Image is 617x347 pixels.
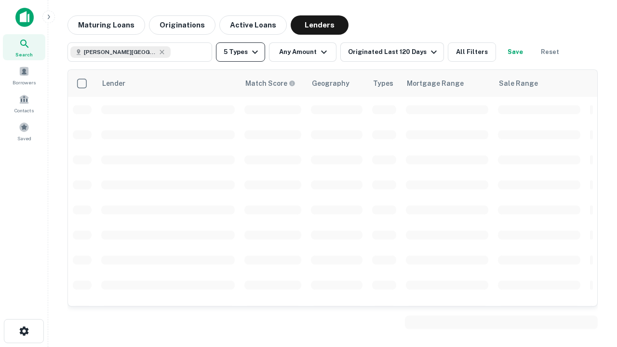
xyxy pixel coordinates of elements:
button: Maturing Loans [67,15,145,35]
a: Contacts [3,90,45,116]
button: Active Loans [219,15,287,35]
div: Lender [102,78,125,89]
th: Geography [306,70,367,97]
button: Originations [149,15,215,35]
span: Borrowers [13,79,36,86]
img: capitalize-icon.png [15,8,34,27]
span: Saved [17,134,31,142]
button: Lenders [291,15,349,35]
div: Types [373,78,393,89]
th: Mortgage Range [401,70,493,97]
a: Search [3,34,45,60]
span: Search [15,51,33,58]
div: Geography [312,78,349,89]
span: [PERSON_NAME][GEOGRAPHIC_DATA], [GEOGRAPHIC_DATA] [84,48,156,56]
th: Sale Range [493,70,585,97]
a: Saved [3,118,45,144]
h6: Match Score [245,78,294,89]
div: Originated Last 120 Days [348,46,440,58]
th: Types [367,70,401,97]
button: All Filters [448,42,496,62]
a: Borrowers [3,62,45,88]
button: Any Amount [269,42,336,62]
iframe: Chat Widget [569,270,617,316]
button: Save your search to get updates of matches that match your search criteria. [500,42,531,62]
th: Lender [96,70,240,97]
div: Sale Range [499,78,538,89]
th: Capitalize uses an advanced AI algorithm to match your search with the best lender. The match sco... [240,70,306,97]
div: Capitalize uses an advanced AI algorithm to match your search with the best lender. The match sco... [245,78,295,89]
div: Mortgage Range [407,78,464,89]
button: 5 Types [216,42,265,62]
span: Contacts [14,107,34,114]
button: Originated Last 120 Days [340,42,444,62]
button: Reset [535,42,565,62]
